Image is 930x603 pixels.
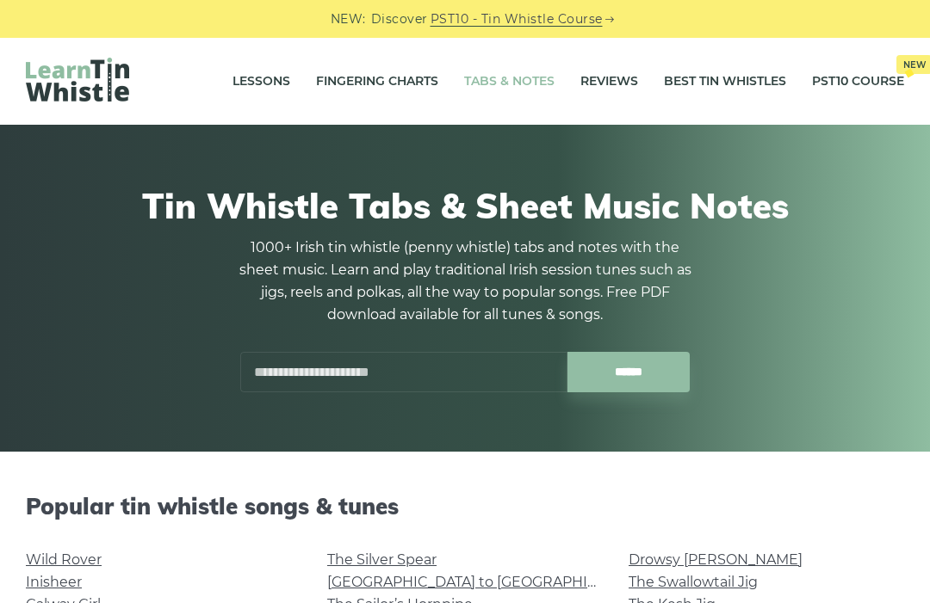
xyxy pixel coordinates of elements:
a: [GEOGRAPHIC_DATA] to [GEOGRAPHIC_DATA] [327,574,645,590]
a: Drowsy [PERSON_NAME] [629,551,803,568]
img: LearnTinWhistle.com [26,58,129,102]
a: The Silver Spear [327,551,437,568]
a: Lessons [232,60,290,103]
a: The Swallowtail Jig [629,574,758,590]
h2: Popular tin whistle songs & tunes [26,493,904,520]
a: Tabs & Notes [464,60,555,103]
a: Inisheer [26,574,82,590]
a: PST10 CourseNew [812,60,904,103]
a: Fingering Charts [316,60,438,103]
a: Best Tin Whistles [664,60,786,103]
p: 1000+ Irish tin whistle (penny whistle) tabs and notes with the sheet music. Learn and play tradi... [232,237,697,326]
h1: Tin Whistle Tabs & Sheet Music Notes [34,185,896,226]
a: Reviews [580,60,638,103]
a: Wild Rover [26,551,102,568]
